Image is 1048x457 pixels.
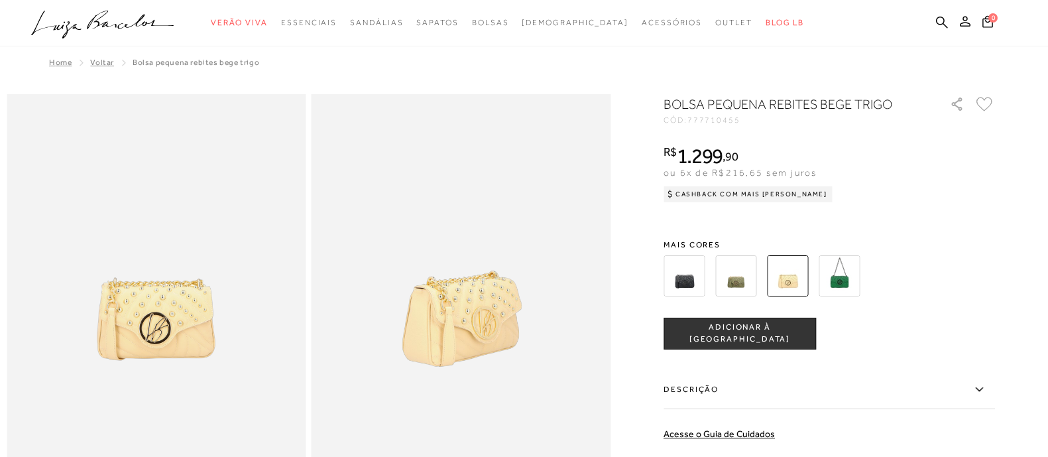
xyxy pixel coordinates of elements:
div: Cashback com Mais [PERSON_NAME] [664,186,833,202]
span: 90 [725,149,738,163]
span: BLOG LB [766,18,804,27]
i: , [723,151,738,163]
span: Sapatos [416,18,458,27]
span: 0 [988,13,998,23]
a: noSubCategoriesText [642,11,702,35]
i: R$ [664,146,677,158]
img: BOLSA PEQUENA REBITES BEGE TRIGO [767,255,808,296]
a: Voltar [90,58,114,67]
span: ou 6x de R$216,65 sem juros [664,167,817,178]
span: Verão Viva [211,18,268,27]
a: noSubCategoriesText [281,11,337,35]
h1: BOLSA PEQUENA REBITES BEGE TRIGO [664,95,912,113]
span: Outlet [715,18,752,27]
span: Mais cores [664,241,995,249]
span: ADICIONAR À [GEOGRAPHIC_DATA] [664,322,815,345]
span: Acessórios [642,18,702,27]
span: 1.299 [677,144,723,168]
a: Home [49,58,72,67]
a: Acesse o Guia de Cuidados [664,428,775,439]
span: BOLSA PEQUENA REBITES BEGE TRIGO [133,58,259,67]
span: Sandálias [350,18,403,27]
label: Descrição [664,371,995,409]
img: BOLSA PEQUENA EM COURO PRETO COM REBITES ESFÉRICOS [664,255,705,296]
a: noSubCategoriesText [211,11,268,35]
img: BOLSA PEQUENA REBITES VERDE TREVO [819,255,860,296]
div: CÓD: [664,116,929,124]
span: 777710455 [687,115,740,125]
a: noSubCategoriesText [472,11,509,35]
a: noSubCategoriesText [522,11,628,35]
button: ADICIONAR À [GEOGRAPHIC_DATA] [664,318,816,350]
a: BLOG LB [766,11,804,35]
span: Bolsas [472,18,509,27]
a: noSubCategoriesText [350,11,403,35]
img: BOLSA PEQUENA EM COURO VERDE OLIVA COM REBITES ESFÉRICOS [715,255,756,296]
a: noSubCategoriesText [416,11,458,35]
a: noSubCategoriesText [715,11,752,35]
span: Essenciais [281,18,337,27]
span: [DEMOGRAPHIC_DATA] [522,18,628,27]
button: 0 [978,15,997,33]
